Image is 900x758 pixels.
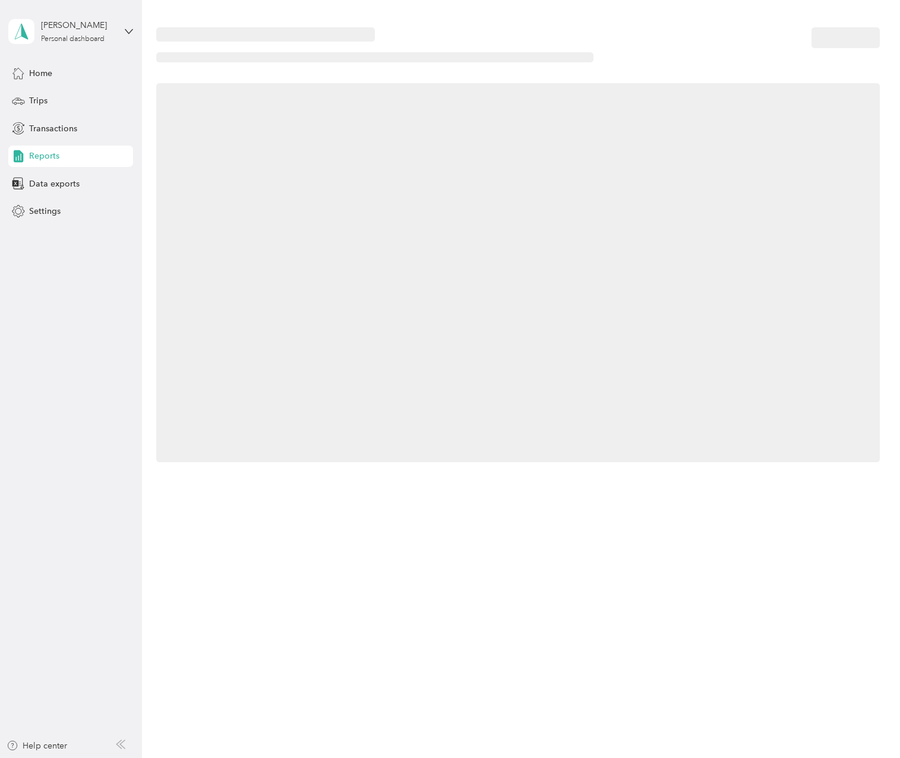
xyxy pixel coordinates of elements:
[29,94,48,107] span: Trips
[29,205,61,217] span: Settings
[29,67,52,80] span: Home
[29,122,77,135] span: Transactions
[29,178,80,190] span: Data exports
[29,150,59,162] span: Reports
[7,740,67,752] button: Help center
[41,36,105,43] div: Personal dashboard
[41,19,115,31] div: [PERSON_NAME]
[833,691,900,758] iframe: Everlance-gr Chat Button Frame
